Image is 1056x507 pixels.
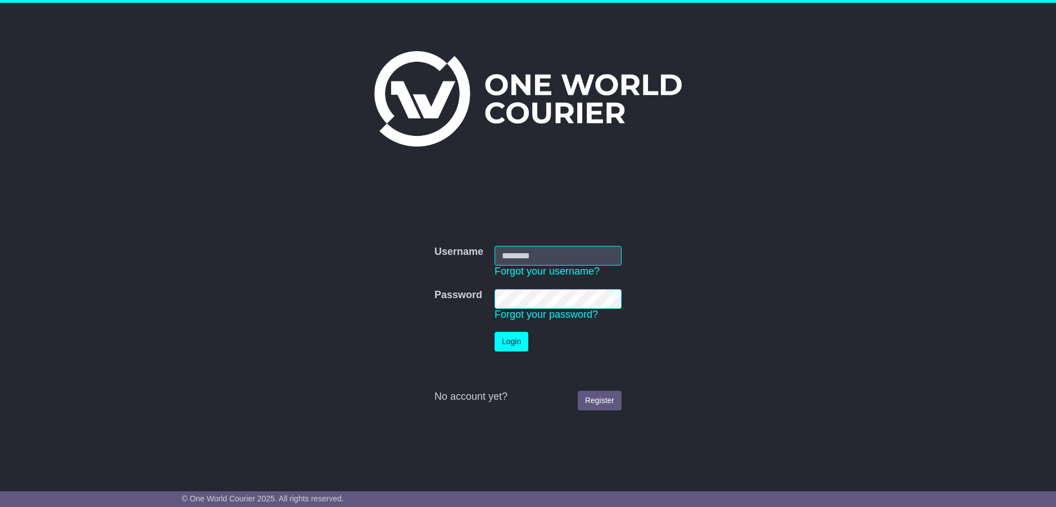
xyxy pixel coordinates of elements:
a: Register [578,391,622,410]
label: Username [434,246,483,258]
div: No account yet? [434,391,622,403]
img: One World [374,51,681,147]
a: Forgot your password? [495,309,598,320]
button: Login [495,332,528,351]
label: Password [434,289,482,302]
a: Forgot your username? [495,266,600,277]
span: © One World Courier 2025. All rights reserved. [182,494,344,503]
